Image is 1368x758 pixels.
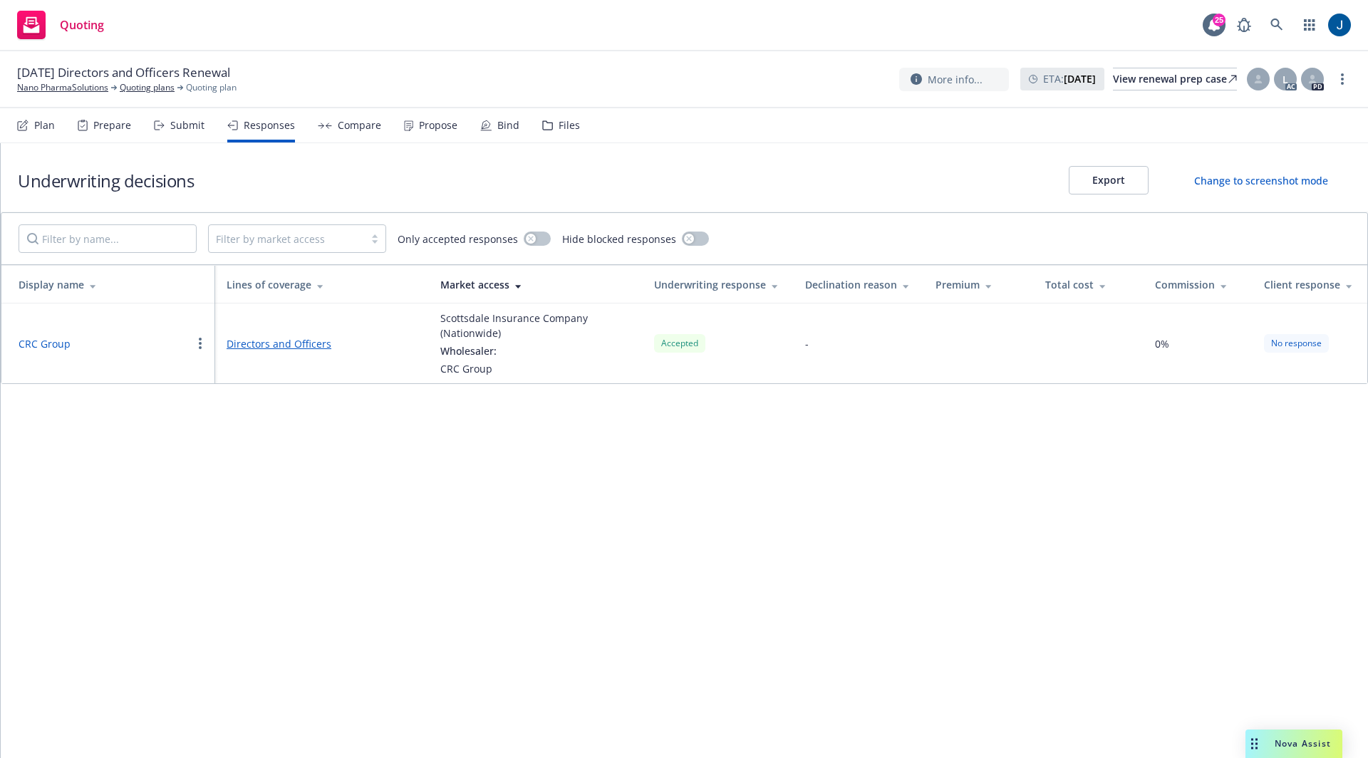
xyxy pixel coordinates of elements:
div: Propose [419,120,457,131]
div: Drag to move [1245,730,1263,758]
div: CRC Group [440,361,631,376]
span: L [1282,72,1288,87]
span: Quoting [60,19,104,31]
div: Compare [338,120,381,131]
h1: Underwriting decisions [18,169,194,192]
div: Bind [497,120,519,131]
button: Change to screenshot mode [1171,166,1351,194]
div: Change to screenshot mode [1194,173,1328,188]
span: Only accepted responses [398,232,518,246]
div: Premium [936,277,1022,292]
div: Responses [244,120,295,131]
a: Switch app [1295,11,1324,39]
div: No response [1264,334,1329,352]
div: Wholesaler: [440,343,631,358]
span: Quoting plan [186,81,237,94]
div: Display name [19,277,204,292]
span: Nova Assist [1275,737,1331,749]
span: [DATE] Directors and Officers Renewal [17,64,230,81]
a: more [1334,71,1351,88]
div: Commission [1155,277,1242,292]
button: More info... [899,68,1009,91]
div: Total cost [1045,277,1132,292]
div: Scottsdale Insurance Company (Nationwide) [440,311,631,341]
img: photo [1328,14,1351,36]
div: - [805,336,809,351]
strong: [DATE] [1064,72,1096,85]
div: Lines of coverage [227,277,418,292]
button: Export [1069,166,1149,194]
button: Nova Assist [1245,730,1342,758]
div: Declination reason [805,277,913,292]
div: Plan [34,120,55,131]
div: 25 [1213,14,1225,26]
div: Prepare [93,120,131,131]
a: View renewal prep case [1113,68,1237,90]
a: Report a Bug [1230,11,1258,39]
div: Accepted [654,334,705,352]
a: Nano PharmaSolutions [17,81,108,94]
input: Filter by name... [19,224,197,253]
span: 0% [1155,336,1169,351]
span: ETA : [1043,71,1096,86]
div: Client response [1264,277,1356,292]
button: CRC Group [19,336,71,351]
span: Hide blocked responses [562,232,676,246]
div: Market access [440,277,631,292]
span: More info... [928,72,983,87]
div: Submit [170,120,204,131]
a: Search [1263,11,1291,39]
a: Quoting plans [120,81,175,94]
a: Quoting [11,5,110,45]
a: Directors and Officers [227,336,418,351]
div: Underwriting response [654,277,782,292]
div: Files [559,120,580,131]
